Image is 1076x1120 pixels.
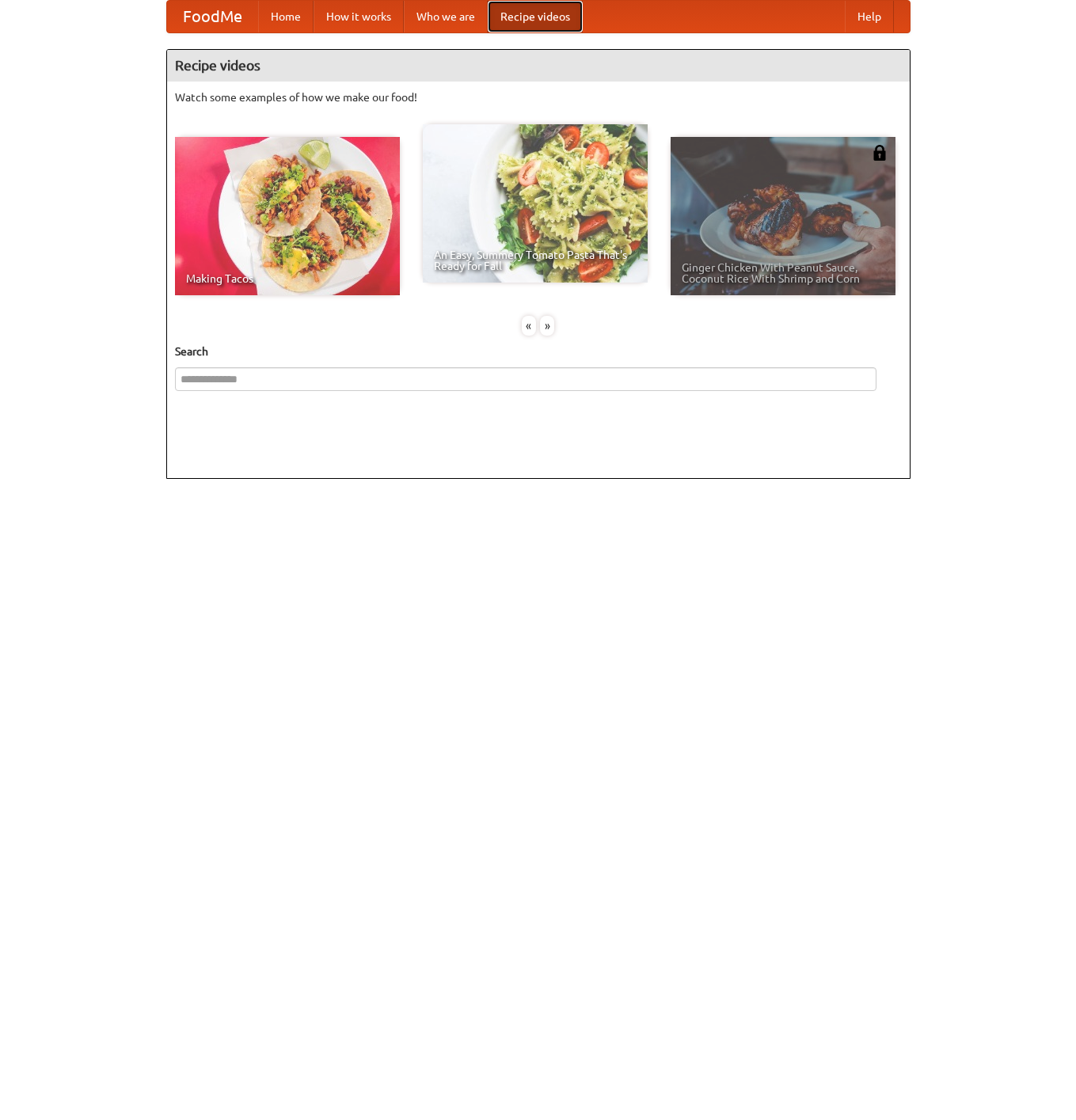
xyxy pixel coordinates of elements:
img: 483408.png [872,145,888,161]
a: FoodMe [167,1,258,32]
a: An Easy, Summery Tomato Pasta That's Ready for Fall [423,124,648,283]
p: Watch some examples of how we make our food! [175,89,902,105]
a: Help [845,1,894,32]
a: Home [258,1,314,32]
span: An Easy, Summery Tomato Pasta That's Ready for Fall [434,249,637,271]
a: How it works [314,1,404,32]
a: Making Tacos [175,137,400,295]
span: Making Tacos [186,273,389,284]
a: Recipe videos [488,1,583,32]
a: Who we are [404,1,488,32]
div: » [540,316,554,336]
h4: Recipe videos [167,50,910,82]
h5: Search [175,344,902,359]
div: « [522,316,536,336]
